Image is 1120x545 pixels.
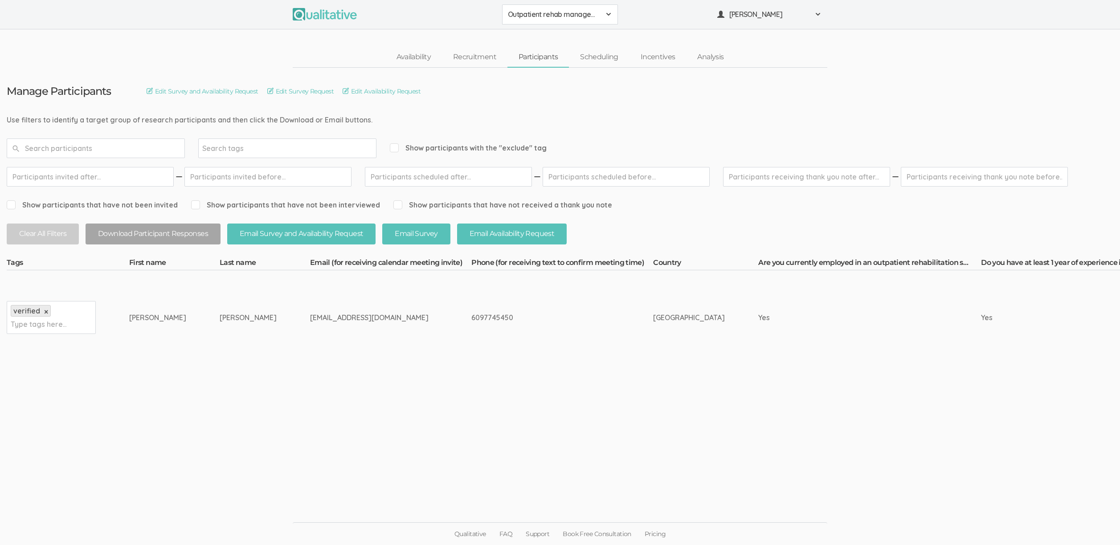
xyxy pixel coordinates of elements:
a: Edit Availability Request [343,86,421,96]
button: Download Participant Responses [86,224,221,244]
a: Support [519,523,556,545]
input: Search tags [202,142,258,154]
input: Participants receiving thank you note after... [723,167,890,187]
input: Participants receiving thank you note before... [901,167,1068,187]
th: Last name [220,258,310,270]
th: Are you currently employed in an outpatient rehabilitation setting that provides physical therapy... [758,258,981,270]
a: Analysis [686,48,735,67]
div: [EMAIL_ADDRESS][DOMAIN_NAME] [310,313,438,323]
button: Clear All Filters [7,224,79,244]
th: Country [653,258,758,270]
img: dash.svg [175,167,184,187]
a: FAQ [493,523,519,545]
a: × [44,308,48,316]
a: Edit Survey and Availability Request [147,86,258,96]
div: Yes [758,313,948,323]
input: Participants invited before... [184,167,352,187]
span: Outpatient rehab management of no shows and cancellations [508,9,601,20]
a: Book Free Consultation [556,523,638,545]
img: Qualitative [293,8,357,20]
th: Tags [7,258,129,270]
a: Incentives [629,48,687,67]
button: [PERSON_NAME] [711,4,827,24]
input: Search participants [7,138,185,158]
button: Email Survey and Availability Request [227,224,376,244]
a: Recruitment [442,48,507,67]
input: Participants scheduled before... [543,167,710,187]
a: Participants [507,48,569,67]
input: Participants invited after... [7,167,174,187]
button: Email Survey [382,224,450,244]
th: Phone (for receiving text to confirm meeting time) [471,258,653,270]
div: [GEOGRAPHIC_DATA] [653,313,725,323]
a: Qualitative [448,523,493,545]
span: verified [13,306,40,315]
button: Email Availability Request [457,224,567,244]
div: [PERSON_NAME] [129,313,186,323]
span: Show participants with the "exclude" tag [390,143,547,153]
a: Scheduling [569,48,629,67]
th: Email (for receiving calendar meeting invite) [310,258,471,270]
h3: Manage Participants [7,85,111,97]
img: dash.svg [533,167,542,187]
span: Show participants that have not been interviewed [191,200,380,210]
div: 6097745450 [471,313,620,323]
div: [PERSON_NAME] [220,313,277,323]
span: Show participants that have not received a thank you note [393,200,612,210]
span: Show participants that have not been invited [7,200,178,210]
a: Pricing [638,523,672,545]
th: First name [129,258,220,270]
input: Type tags here... [11,318,66,330]
span: [PERSON_NAME] [729,9,809,20]
button: Outpatient rehab management of no shows and cancellations [502,4,618,24]
a: Edit Survey Request [267,86,334,96]
iframe: Chat Widget [1075,502,1120,545]
input: Participants scheduled after... [365,167,532,187]
a: Availability [385,48,442,67]
img: dash.svg [891,167,900,187]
